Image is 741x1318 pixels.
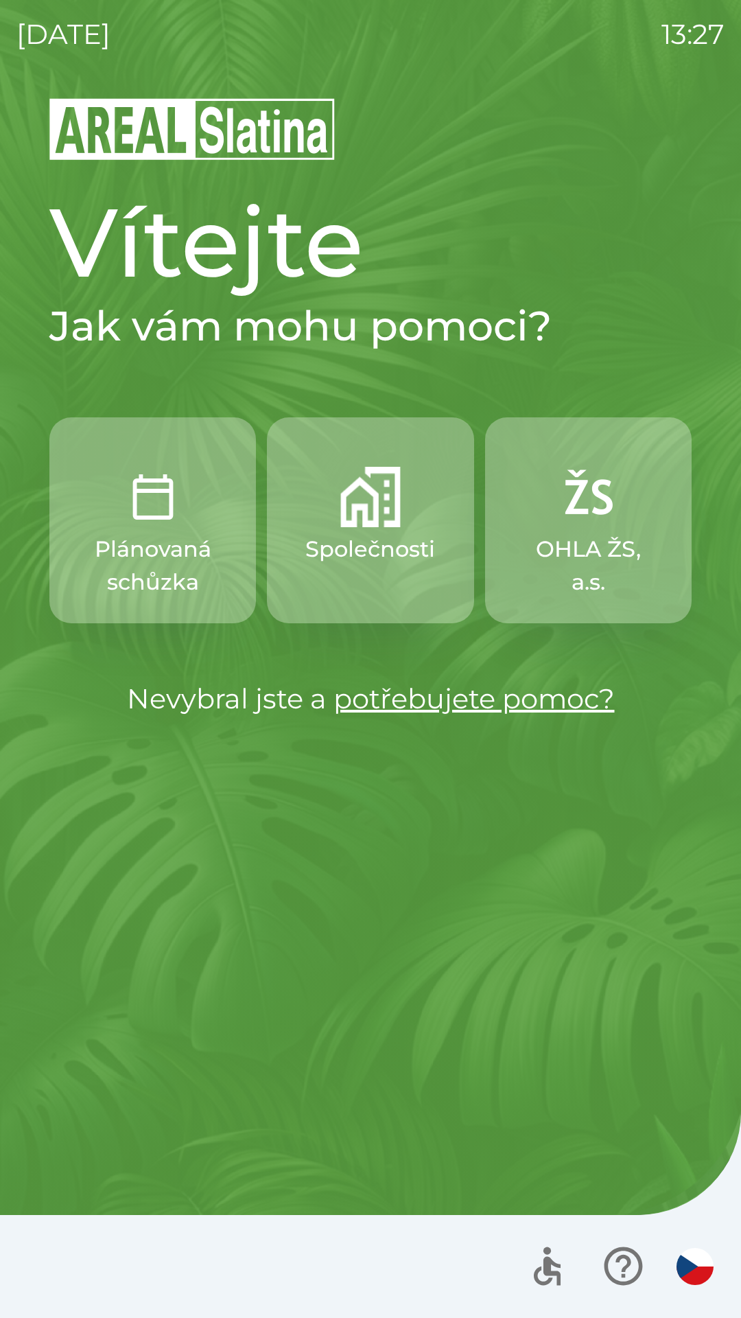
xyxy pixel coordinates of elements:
p: [DATE] [16,14,110,55]
button: Plánovaná schůzka [49,417,256,623]
img: 0ea463ad-1074-4378-bee6-aa7a2f5b9440.png [123,467,183,527]
p: OHLA ŽS, a.s. [518,533,659,599]
img: 58b4041c-2a13-40f9-aad2-b58ace873f8c.png [340,467,401,527]
h2: Jak vám mohu pomoci? [49,301,692,351]
img: Logo [49,96,692,162]
p: Společnosti [305,533,435,566]
a: potřebujete pomoc? [333,682,615,715]
button: OHLA ŽS, a.s. [485,417,692,623]
img: cs flag [677,1248,714,1285]
img: 9f72f9f4-8902-46ff-b4e6-bc4241ee3c12.png [558,467,618,527]
p: 13:27 [661,14,725,55]
h1: Vítejte [49,184,692,301]
p: Nevybral jste a [49,678,692,719]
button: Společnosti [267,417,473,623]
p: Plánovaná schůzka [82,533,223,599]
